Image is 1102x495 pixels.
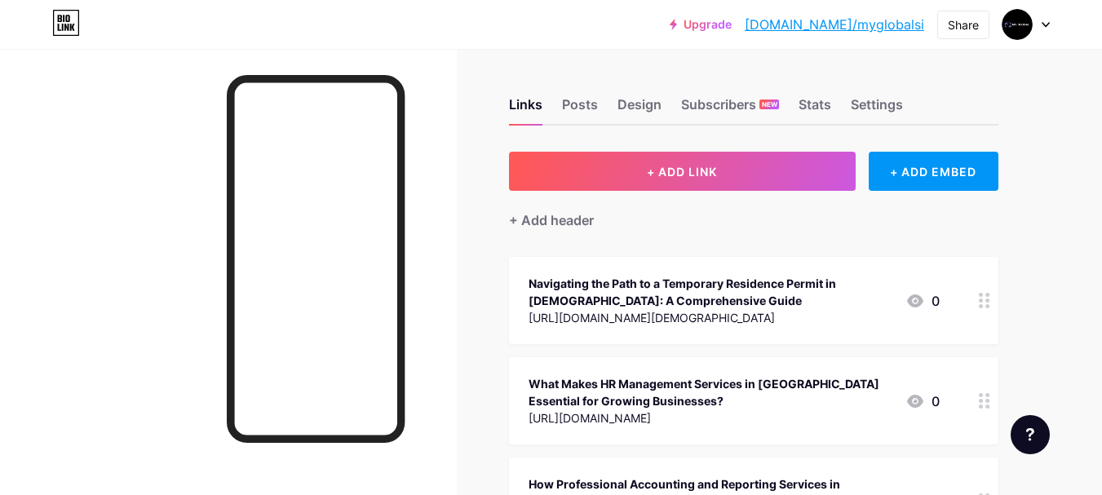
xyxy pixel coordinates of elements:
[670,18,732,31] a: Upgrade
[509,152,856,191] button: + ADD LINK
[509,95,542,124] div: Links
[851,95,903,124] div: Settings
[647,165,717,179] span: + ADD LINK
[905,291,940,311] div: 0
[529,409,892,426] div: [URL][DOMAIN_NAME]
[562,95,598,124] div: Posts
[799,95,831,124] div: Stats
[745,15,924,34] a: [DOMAIN_NAME]/myglobalsi
[529,275,892,309] div: Navigating the Path to a Temporary Residence Permit in [DEMOGRAPHIC_DATA]: A Comprehensive Guide
[681,95,779,124] div: Subscribers
[529,309,892,326] div: [URL][DOMAIN_NAME][DEMOGRAPHIC_DATA]
[948,16,979,33] div: Share
[617,95,662,124] div: Design
[762,99,777,109] span: NEW
[509,210,594,230] div: + Add header
[1002,9,1033,40] img: myglobalsi
[905,391,940,411] div: 0
[869,152,998,191] div: + ADD EMBED
[529,375,892,409] div: What Makes HR Management Services in [GEOGRAPHIC_DATA] Essential for Growing Businesses?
